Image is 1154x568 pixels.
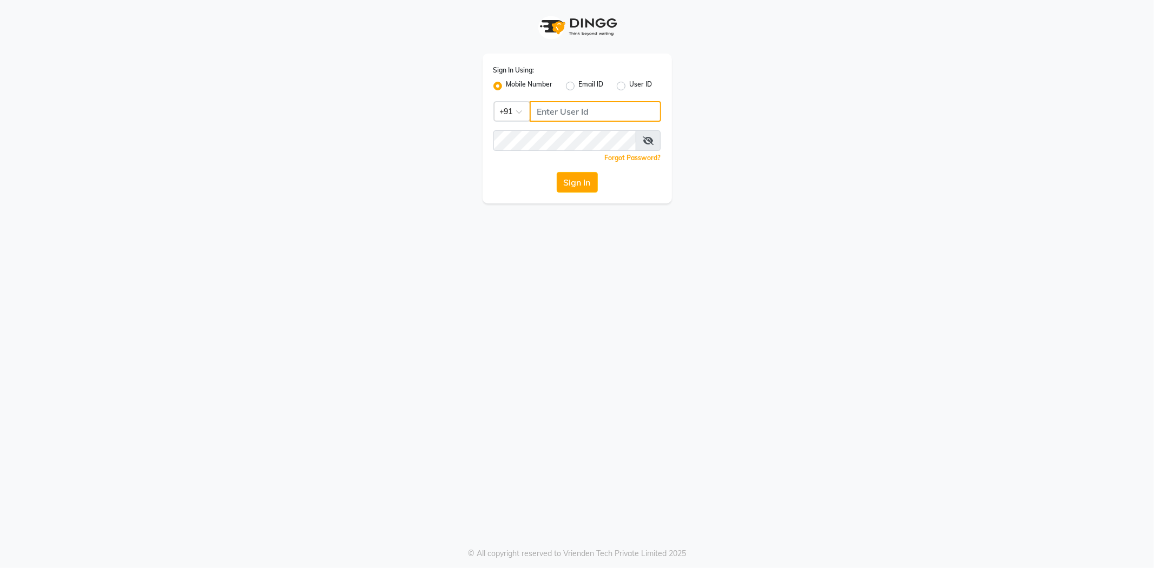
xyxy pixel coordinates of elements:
[530,101,661,122] input: Username
[557,172,598,193] button: Sign In
[630,80,652,93] label: User ID
[605,154,661,162] a: Forgot Password?
[579,80,604,93] label: Email ID
[493,65,535,75] label: Sign In Using:
[493,130,637,151] input: Username
[534,11,621,43] img: logo1.svg
[506,80,553,93] label: Mobile Number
